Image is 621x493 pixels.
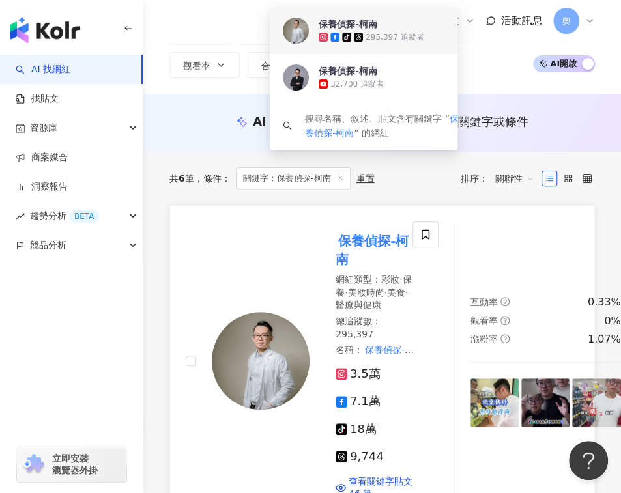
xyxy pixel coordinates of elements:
[336,367,381,381] span: 3.5萬
[500,297,510,306] span: question-circle
[30,231,66,260] span: 競品分析
[387,287,405,298] span: 美食
[336,423,377,436] span: 18萬
[236,167,351,190] span: 關鍵字：保養偵探-柯南
[16,151,68,164] a: 商案媒合
[283,64,309,91] img: KOL Avatar
[495,168,534,189] span: 關聯性
[305,111,459,140] div: 搜尋名稱、敘述、貼文含有關鍵字 “ ” 的網紅
[330,79,384,90] div: 32,700 追蹤者
[16,180,68,193] a: 洞察報告
[30,113,57,143] span: 資源庫
[572,378,620,427] img: post-image
[336,231,409,270] mark: 保養偵探-柯南
[16,63,70,76] a: searchAI 找網紅
[283,121,292,130] span: search
[336,300,381,310] span: 醫療與健康
[30,201,99,231] span: 趨勢分析
[347,287,384,298] span: 美妝時尚
[501,14,543,27] span: 活動訊息
[500,334,510,343] span: question-circle
[336,315,416,341] div: 總追蹤數 ： 295,397
[356,173,374,184] div: 重置
[21,454,46,475] img: chrome extension
[319,64,377,77] div: 保養偵探-柯南
[381,274,399,285] span: 彩妝
[248,52,345,78] button: 合作費用預估
[319,18,377,31] div: 保養偵探-柯南
[384,287,386,298] span: ·
[604,314,620,328] div: 0%
[336,274,411,298] span: 保養
[588,332,621,346] div: 1.07%
[183,61,210,71] span: 觀看率
[588,295,621,309] div: 0.33%
[194,173,231,184] span: 條件 ：
[521,378,570,427] img: post-image
[52,453,98,476] span: 立即安裝 瀏覽器外掛
[253,113,528,130] div: AI 推薦 ：
[500,316,510,325] span: question-circle
[336,343,414,369] mark: 保養偵探-柯南
[261,61,316,71] span: 合作費用預估
[283,18,309,44] img: KOL Avatar
[470,315,498,326] span: 觀看率
[212,312,310,410] img: KOL Avatar
[17,447,126,482] a: chrome extension立即安裝 瀏覽器外掛
[405,287,408,298] span: ·
[169,52,240,78] button: 觀看率
[345,287,347,298] span: ·
[562,14,571,28] span: 奧
[336,450,384,464] span: 9,744
[10,17,80,43] img: logo
[16,212,25,221] span: rise
[336,343,414,369] span: 名稱 ：
[399,274,402,285] span: ·
[179,173,185,184] span: 6
[569,441,608,480] iframe: Help Scout Beacon - Open
[169,173,194,184] div: 共 筆
[336,395,381,408] span: 7.1萬
[470,297,498,307] span: 互動率
[470,378,519,427] img: post-image
[366,32,424,43] div: 295,397 追蹤者
[69,210,99,223] div: BETA
[16,92,59,106] a: 找貼文
[470,333,498,344] span: 漲粉率
[336,274,416,312] div: 網紅類型 ：
[461,168,542,189] div: 排序：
